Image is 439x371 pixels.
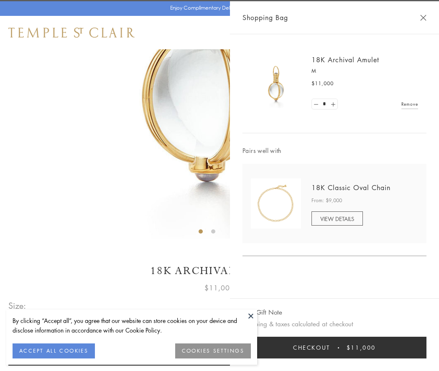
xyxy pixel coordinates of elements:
[175,343,251,358] button: COOKIES SETTINGS
[170,4,265,12] p: Enjoy Complimentary Delivery & Returns
[311,183,391,192] a: 18K Classic Oval Chain
[311,67,418,75] p: M
[13,316,251,335] div: By clicking “Accept all”, you agree that our website can store cookies on your device and disclos...
[347,343,376,352] span: $11,000
[251,58,301,109] img: 18K Archival Amulet
[204,282,235,293] span: $11,000
[311,211,363,226] a: VIEW DETAILS
[312,99,320,109] a: Set quantity to 0
[329,99,337,109] a: Set quantity to 2
[242,337,426,358] button: Checkout $11,000
[311,79,334,88] span: $11,000
[8,264,431,278] h1: 18K Archival Amulet
[420,15,426,21] button: Close Shopping Bag
[242,12,288,23] span: Shopping Bag
[311,55,379,64] a: 18K Archival Amulet
[242,319,426,329] p: Shipping & taxes calculated at checkout
[242,307,282,318] button: Add Gift Note
[242,146,426,155] span: Pairs well with
[401,99,418,109] a: Remove
[8,299,27,313] span: Size:
[13,343,95,358] button: ACCEPT ALL COOKIES
[320,215,354,223] span: VIEW DETAILS
[311,196,342,205] span: From: $9,000
[251,178,301,229] img: N88865-OV18
[293,343,330,352] span: Checkout
[8,28,135,38] img: Temple St. Clair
